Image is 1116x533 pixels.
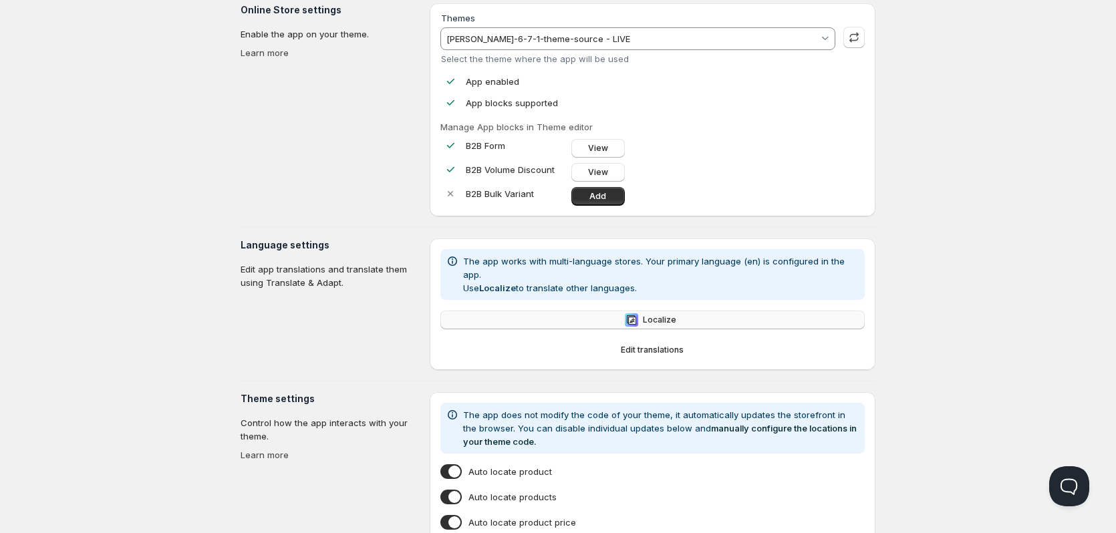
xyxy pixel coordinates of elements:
span: Add [589,191,606,202]
p: The app does not modify the code of your theme, it automatically updates the storefront in the br... [463,408,859,448]
p: Manage App blocks in Theme editor [440,120,865,134]
a: Learn more [241,47,289,58]
label: Themes [441,13,475,23]
button: LocalizeLocalize [440,311,865,329]
p: Control how the app interacts with your theme. [241,416,419,443]
a: Learn more [241,450,289,460]
span: View [588,167,608,178]
p: The app works with multi-language stores. Your primary language (en) is configured in the app. Us... [463,254,859,295]
span: Edit translations [621,345,684,355]
span: Auto locate product price [468,516,576,529]
p: App blocks supported [466,96,558,110]
span: Auto locate product [468,465,552,478]
a: Add [571,187,625,206]
h3: Online Store settings [241,3,419,17]
span: View [588,143,608,154]
p: Enable the app on your theme. [241,27,419,41]
span: Auto locate products [468,490,557,504]
h3: Theme settings [241,392,419,405]
p: Edit app translations and translate them using Translate & Adapt. [241,262,419,289]
h3: Language settings [241,238,419,252]
a: View [571,163,625,182]
p: B2B Volume Discount [466,163,566,176]
p: B2B Form [466,139,566,152]
p: B2B Bulk Variant [466,187,566,200]
a: View [571,139,625,158]
p: App enabled [466,75,519,88]
span: Localize [643,315,676,325]
img: Localize [625,313,638,327]
a: manually configure the locations in your theme code. [463,423,857,447]
iframe: Help Scout Beacon - Open [1049,466,1089,506]
div: Select the theme where the app will be used [441,53,835,64]
button: Edit translations [440,341,865,359]
b: Localize [479,283,516,293]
